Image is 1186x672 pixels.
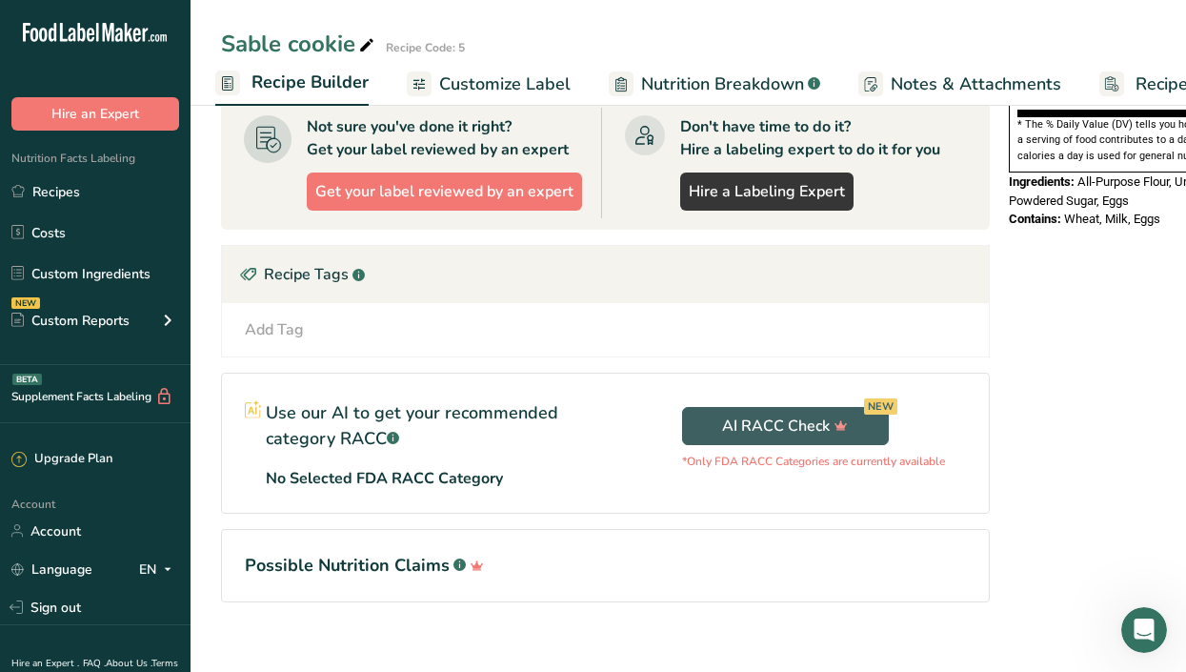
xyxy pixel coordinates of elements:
[641,71,804,97] span: Nutrition Breakdown
[307,115,569,161] div: Not sure you've done it right? Get your label reviewed by an expert
[11,97,179,131] button: Hire an Expert
[251,70,369,95] span: Recipe Builder
[1121,607,1167,653] iframe: Intercom live chat
[11,450,112,469] div: Upgrade Plan
[682,453,945,470] p: *Only FDA RACC Categories are currently available
[11,657,79,670] a: Hire an Expert .
[11,311,130,331] div: Custom Reports
[439,71,571,97] span: Customize Label
[315,180,573,203] span: Get your label reviewed by an expert
[245,553,966,579] h1: Possible Nutrition Claims
[245,318,304,341] div: Add Tag
[12,374,42,385] div: BETA
[682,407,889,445] button: AI RACC Check NEW
[266,467,503,490] p: No Selected FDA RACC Category
[266,400,583,452] p: Use our AI to get your recommended category RACC
[106,657,151,670] a: About Us .
[1009,174,1075,189] span: Ingredients:
[139,558,179,580] div: EN
[864,398,897,415] div: NEW
[891,71,1061,97] span: Notes & Attachments
[221,27,378,61] div: Sable cookie
[1009,212,1061,226] span: Contains:
[11,553,92,586] a: Language
[722,415,848,438] span: AI RACC Check
[680,173,854,211] a: Hire a Labeling Expert
[680,115,940,161] div: Don't have time to do it? Hire a labeling expert to do it for you
[222,246,989,303] div: Recipe Tags
[609,63,820,106] a: Nutrition Breakdown
[215,61,369,107] a: Recipe Builder
[407,63,571,106] a: Customize Label
[11,297,40,309] div: NEW
[1064,212,1160,226] span: Wheat, Milk, Eggs
[83,657,106,670] a: FAQ .
[386,39,465,56] div: Recipe Code: 5
[858,63,1061,106] a: Notes & Attachments
[307,173,582,211] button: Get your label reviewed by an expert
